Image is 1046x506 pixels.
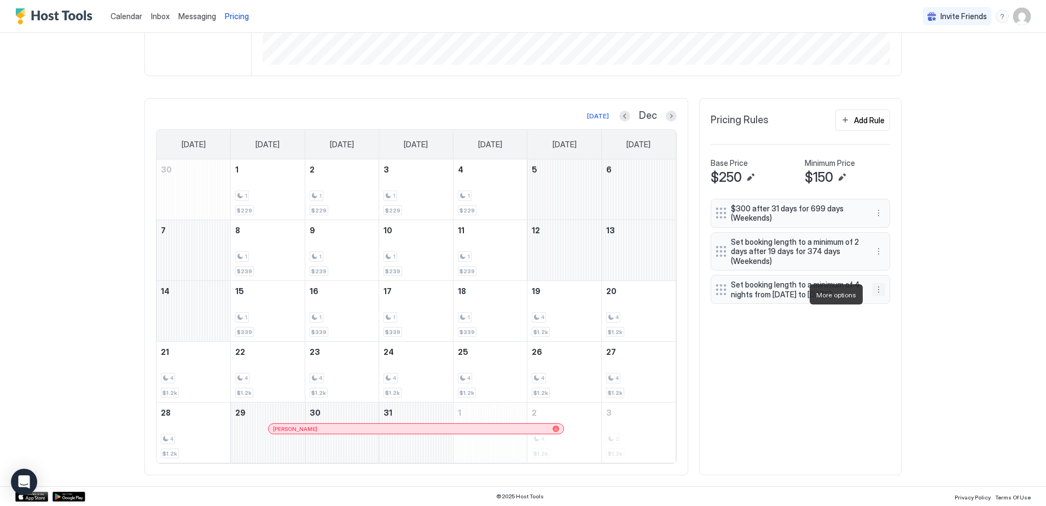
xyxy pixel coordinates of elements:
td: December 28, 2025 [156,403,231,463]
a: December 13, 2025 [602,220,676,240]
span: 4 [615,314,619,321]
span: Pricing Rules [711,114,769,127]
span: $1.2k [237,389,252,396]
a: December 6, 2025 [602,159,676,180]
a: December 16, 2025 [305,281,379,301]
span: 1 [319,314,322,321]
span: 19 [532,286,541,296]
a: December 3, 2025 [379,159,453,180]
td: December 21, 2025 [156,342,231,403]
button: Add Rule [835,110,890,131]
td: December 2, 2025 [305,159,379,220]
span: 4 [393,375,396,382]
span: 1 [467,314,470,321]
span: Terms Of Use [995,494,1031,501]
span: 12 [532,226,540,235]
a: Tuesday [319,130,365,159]
button: More options [872,245,885,258]
span: 21 [161,347,169,357]
a: December 4, 2025 [454,159,527,180]
td: November 30, 2025 [156,159,231,220]
a: December 28, 2025 [156,403,230,423]
button: Edit [744,171,757,184]
td: January 1, 2026 [453,403,527,463]
a: December 15, 2025 [231,281,305,301]
div: menu [872,206,885,220]
span: 2 [310,165,315,174]
a: App Store [15,492,48,502]
span: $229 [460,207,475,214]
a: December 14, 2025 [156,281,230,301]
span: 17 [383,286,392,296]
a: Privacy Policy [955,491,991,502]
td: December 7, 2025 [156,220,231,281]
span: Calendar [111,12,142,21]
td: December 17, 2025 [379,281,454,342]
span: $1.2k [608,329,623,336]
td: December 6, 2025 [601,159,676,220]
span: 30 [161,165,172,174]
td: December 9, 2025 [305,220,379,281]
span: [DATE] [626,140,650,150]
span: $239 [385,268,400,275]
span: $150 [805,169,833,186]
span: 1 [393,253,396,260]
span: 4 [319,375,322,382]
a: Saturday [615,130,661,159]
td: December 15, 2025 [231,281,305,342]
a: November 30, 2025 [156,159,230,180]
a: December 10, 2025 [379,220,453,240]
a: Monday [245,130,290,159]
td: December 1, 2025 [231,159,305,220]
a: December 31, 2025 [379,403,453,423]
span: 11 [458,226,464,235]
td: December 31, 2025 [379,403,454,463]
td: January 2, 2026 [527,403,602,463]
a: December 24, 2025 [379,342,453,362]
td: December 26, 2025 [527,342,602,403]
a: December 9, 2025 [305,220,379,240]
td: December 19, 2025 [527,281,602,342]
span: 1 [393,192,396,199]
span: Base Price [711,158,748,168]
span: 27 [606,347,616,357]
td: December 16, 2025 [305,281,379,342]
a: Calendar [111,10,142,22]
a: December 18, 2025 [454,281,527,301]
span: $1.2k [162,450,177,457]
div: Add Rule [854,114,885,126]
span: [PERSON_NAME] [273,426,317,433]
span: 7 [161,226,166,235]
span: 31 [383,408,392,417]
span: 4 [170,375,173,382]
a: December 25, 2025 [454,342,527,362]
a: December 20, 2025 [602,281,676,301]
span: Pricing [225,12,249,21]
span: 1 [319,253,322,260]
td: December 27, 2025 [601,342,676,403]
td: January 3, 2026 [601,403,676,463]
span: $1.2k [608,389,623,396]
td: December 20, 2025 [601,281,676,342]
span: 16 [310,286,318,296]
span: 8 [235,226,240,235]
span: 30 [310,408,321,417]
span: 1 [467,192,470,199]
span: 15 [235,286,244,296]
span: 3 [606,408,612,417]
div: [DATE] [587,111,609,121]
span: 4 [170,435,173,442]
span: 2 [532,408,537,417]
span: Set booking length to a minimum of 4 nights from [DATE] to [DATE] [731,280,861,299]
a: December 12, 2025 [527,220,601,240]
a: December 27, 2025 [602,342,676,362]
a: December 2, 2025 [305,159,379,180]
td: December 10, 2025 [379,220,454,281]
a: December 22, 2025 [231,342,305,362]
span: [DATE] [330,140,354,150]
span: $250 [711,169,742,186]
span: $300 after 31 days for 699 days (Weekends) [731,204,861,223]
span: 3 [383,165,389,174]
a: December 8, 2025 [231,220,305,240]
span: 1 [245,314,247,321]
